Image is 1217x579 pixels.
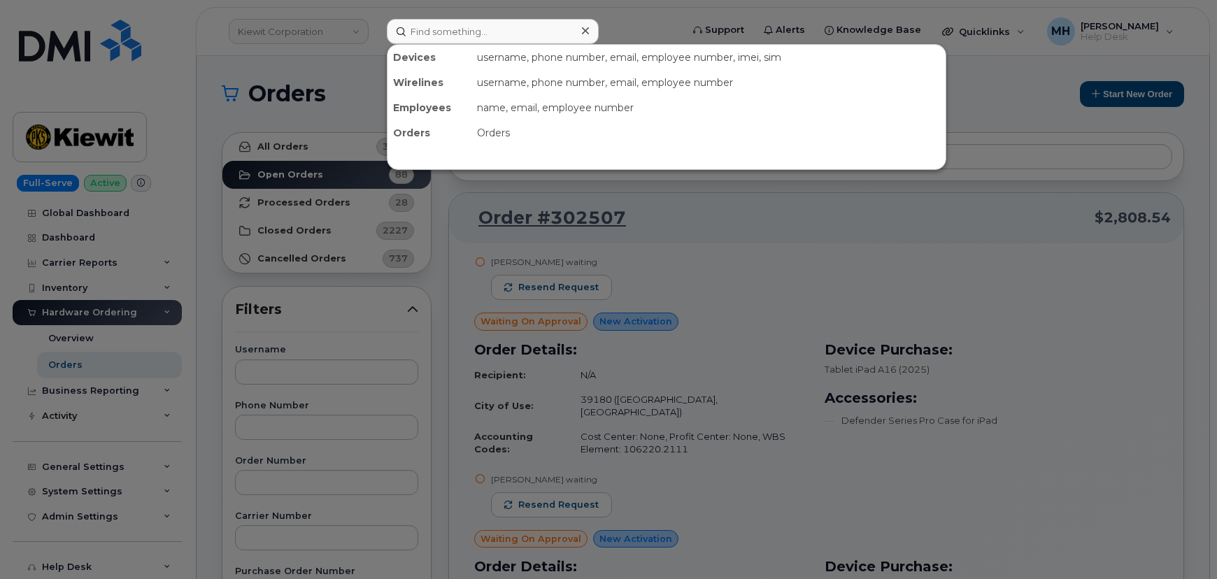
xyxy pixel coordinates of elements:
[471,70,946,95] div: username, phone number, email, employee number
[387,95,471,120] div: Employees
[387,120,471,145] div: Orders
[387,70,471,95] div: Wirelines
[471,45,946,70] div: username, phone number, email, employee number, imei, sim
[1156,518,1207,569] iframe: Messenger Launcher
[471,120,946,145] div: Orders
[387,45,471,70] div: Devices
[471,95,946,120] div: name, email, employee number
